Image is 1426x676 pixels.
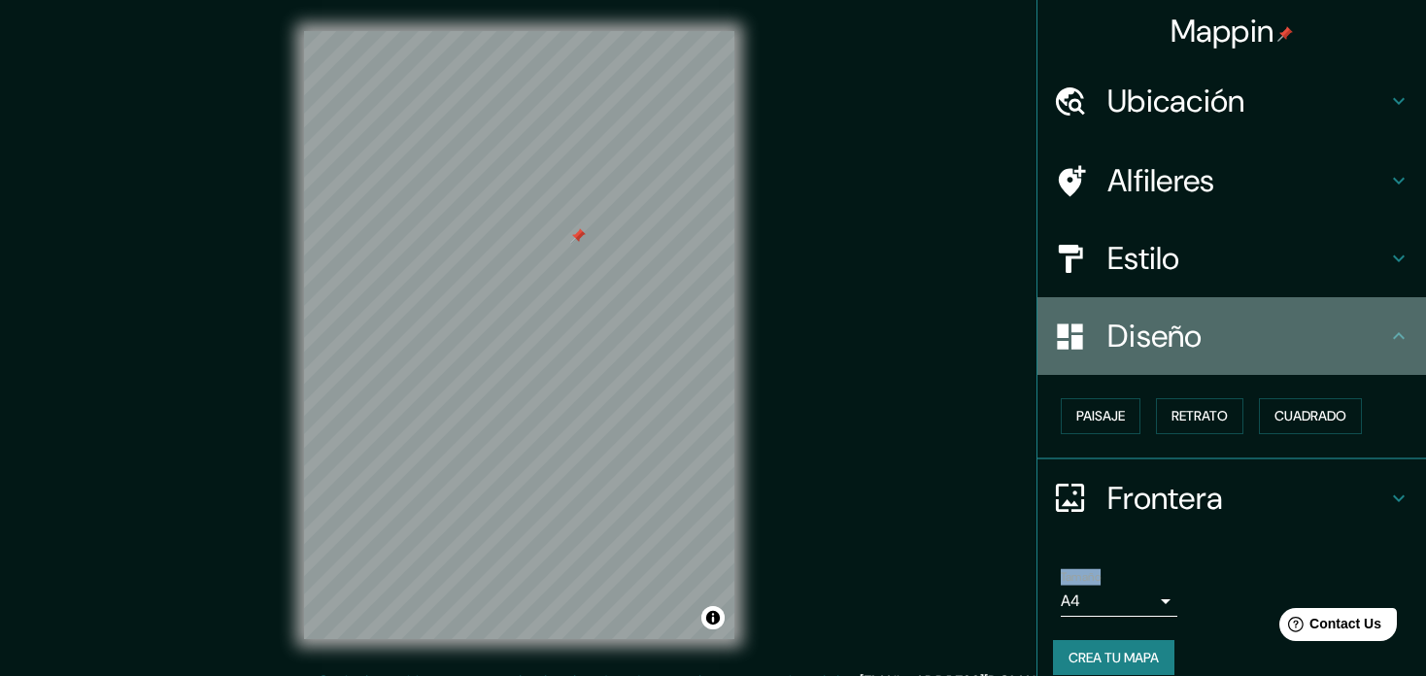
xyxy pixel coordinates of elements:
canvas: Map [304,31,734,639]
div: A4 [1061,586,1177,617]
button: Crea tu mapa [1053,640,1174,676]
button: Paisaje [1061,398,1140,434]
button: Retrato [1156,398,1243,434]
h4: Diseño [1107,317,1387,355]
img: pin-icon.png [1277,26,1293,42]
div: Alfileres [1037,142,1426,220]
iframe: Help widget launcher [1253,600,1405,655]
h4: Mappin [1171,12,1294,51]
h4: Alfileres [1107,161,1387,200]
h4: Ubicación [1107,82,1387,120]
h4: Estilo [1107,239,1387,278]
h4: Frontera [1107,479,1387,518]
button: Toggle attribution [701,606,725,629]
button: Cuadrado [1259,398,1362,434]
div: Ubicación [1037,62,1426,140]
div: Estilo [1037,220,1426,297]
div: Frontera [1037,459,1426,537]
label: Tamaño [1061,568,1101,585]
div: Diseño [1037,297,1426,375]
